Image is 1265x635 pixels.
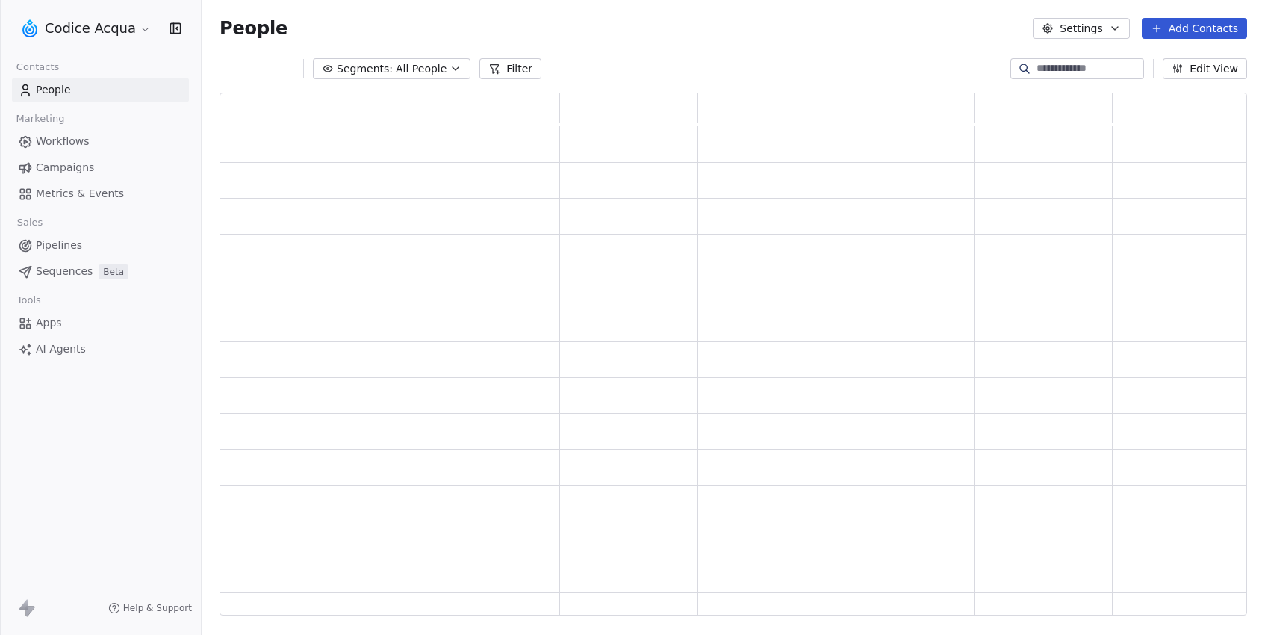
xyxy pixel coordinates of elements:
[220,126,1251,616] div: grid
[396,61,447,77] span: All People
[12,78,189,102] a: People
[12,129,189,154] a: Workflows
[1163,58,1247,79] button: Edit View
[99,264,128,279] span: Beta
[12,259,189,284] a: SequencesBeta
[36,160,94,176] span: Campaigns
[10,211,49,234] span: Sales
[220,17,287,40] span: People
[36,238,82,253] span: Pipelines
[36,315,62,331] span: Apps
[479,58,541,79] button: Filter
[10,289,47,312] span: Tools
[108,602,192,614] a: Help & Support
[21,19,39,37] img: logo.png
[1142,18,1247,39] button: Add Contacts
[36,82,71,98] span: People
[45,19,136,38] span: Codice Acqua
[18,16,155,41] button: Codice Acqua
[337,61,393,77] span: Segments:
[12,233,189,258] a: Pipelines
[12,155,189,180] a: Campaigns
[12,182,189,206] a: Metrics & Events
[10,56,66,78] span: Contacts
[12,311,189,335] a: Apps
[36,134,90,149] span: Workflows
[1033,18,1129,39] button: Settings
[36,264,93,279] span: Sequences
[123,602,192,614] span: Help & Support
[36,341,86,357] span: AI Agents
[36,186,124,202] span: Metrics & Events
[12,337,189,362] a: AI Agents
[10,108,71,130] span: Marketing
